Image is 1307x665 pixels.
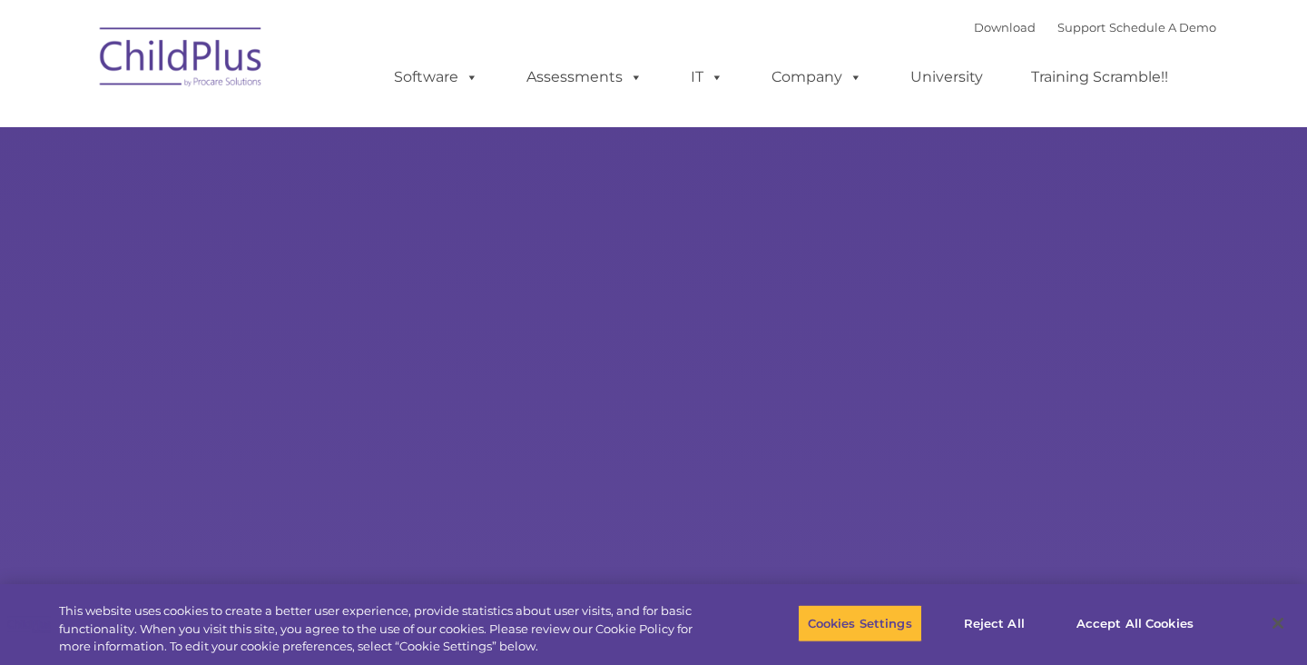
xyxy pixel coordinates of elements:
[1066,604,1204,642] button: Accept All Cookies
[1013,59,1186,95] a: Training Scramble!!
[91,15,272,105] img: ChildPlus by Procare Solutions
[508,59,661,95] a: Assessments
[673,59,742,95] a: IT
[974,20,1216,35] font: |
[798,604,922,642] button: Cookies Settings
[59,602,719,656] div: This website uses cookies to create a better user experience, provide statistics about user visit...
[376,59,496,95] a: Software
[1109,20,1216,35] a: Schedule A Demo
[938,604,1051,642] button: Reject All
[974,20,1036,35] a: Download
[1258,603,1298,643] button: Close
[753,59,880,95] a: Company
[892,59,1001,95] a: University
[1057,20,1106,35] a: Support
